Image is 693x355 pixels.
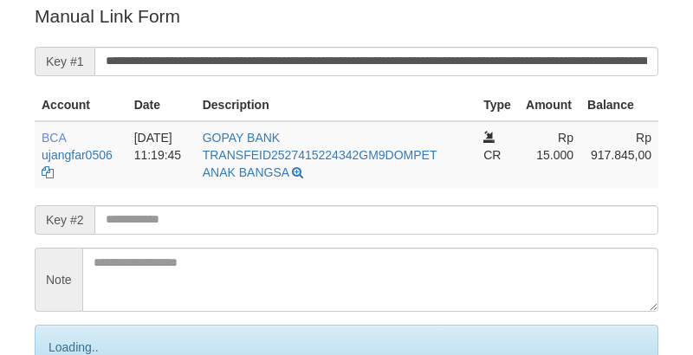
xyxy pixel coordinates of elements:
span: BCA [42,131,66,145]
td: [DATE] 11:19:45 [127,121,196,188]
th: Amount [519,89,580,121]
th: Balance [580,89,658,121]
th: Account [35,89,127,121]
th: Description [196,89,477,121]
span: Key #1 [35,47,94,76]
span: Key #2 [35,205,94,235]
span: Note [35,248,82,312]
a: Copy ujangfar0506 to clipboard [42,165,54,179]
a: ujangfar0506 [42,148,113,162]
th: Type [476,89,519,121]
td: Rp 917.845,00 [580,121,658,188]
td: Rp 15.000 [519,121,580,188]
a: GOPAY BANK TRANSFEID2527415224342GM9DOMPET ANAK BANGSA [203,131,437,179]
p: Manual Link Form [35,3,658,29]
th: Date [127,89,196,121]
span: CR [483,148,501,162]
